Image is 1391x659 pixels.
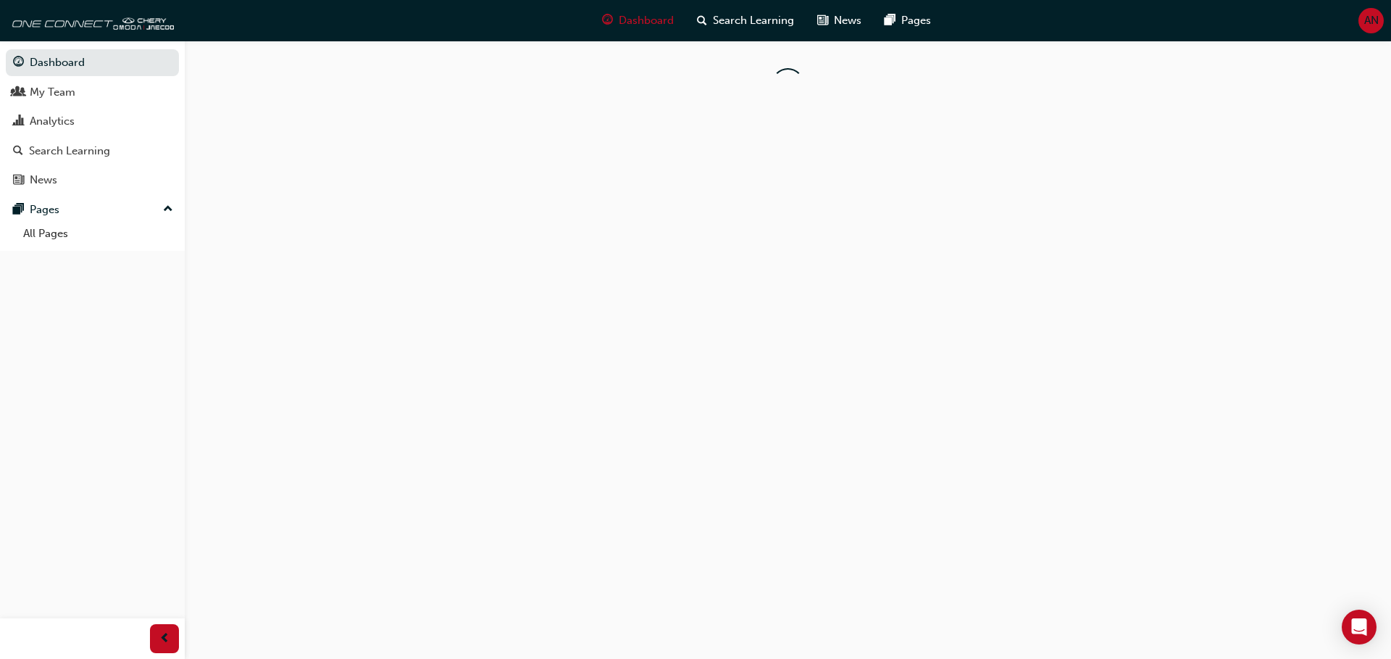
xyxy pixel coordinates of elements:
[1364,12,1379,29] span: AN
[13,174,24,187] span: news-icon
[159,630,170,648] span: prev-icon
[6,138,179,165] a: Search Learning
[817,12,828,30] span: news-icon
[30,113,75,130] div: Analytics
[6,196,179,223] button: Pages
[834,12,861,29] span: News
[30,84,75,101] div: My Team
[619,12,674,29] span: Dashboard
[7,6,174,35] img: oneconnect
[1358,8,1384,33] button: AN
[602,12,613,30] span: guage-icon
[13,145,23,158] span: search-icon
[163,200,173,219] span: up-icon
[1342,610,1377,645] div: Open Intercom Messenger
[6,46,179,196] button: DashboardMy TeamAnalyticsSearch LearningNews
[685,6,806,36] a: search-iconSearch Learning
[13,57,24,70] span: guage-icon
[30,202,59,218] div: Pages
[885,12,895,30] span: pages-icon
[590,6,685,36] a: guage-iconDashboard
[13,86,24,99] span: people-icon
[17,223,179,245] a: All Pages
[6,49,179,76] a: Dashboard
[6,79,179,106] a: My Team
[806,6,873,36] a: news-iconNews
[6,108,179,135] a: Analytics
[697,12,707,30] span: search-icon
[13,204,24,217] span: pages-icon
[30,172,57,188] div: News
[713,12,794,29] span: Search Learning
[13,115,24,128] span: chart-icon
[901,12,931,29] span: Pages
[6,167,179,194] a: News
[873,6,943,36] a: pages-iconPages
[29,143,110,159] div: Search Learning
